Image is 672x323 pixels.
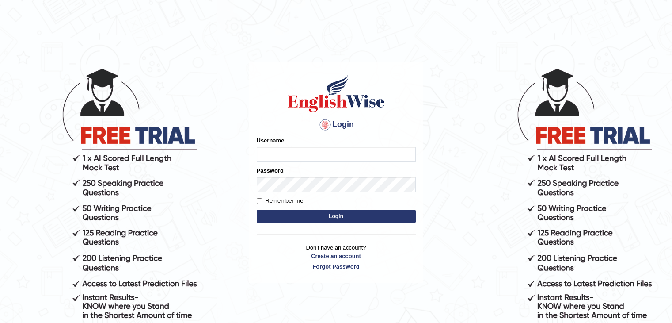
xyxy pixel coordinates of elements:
label: Username [257,136,285,145]
a: Forgot Password [257,262,416,271]
h4: Login [257,118,416,132]
button: Login [257,210,416,223]
label: Remember me [257,196,304,205]
input: Remember me [257,198,262,204]
img: Logo of English Wise sign in for intelligent practice with AI [286,73,387,113]
a: Create an account [257,252,416,260]
label: Password [257,166,284,175]
p: Don't have an account? [257,243,416,271]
